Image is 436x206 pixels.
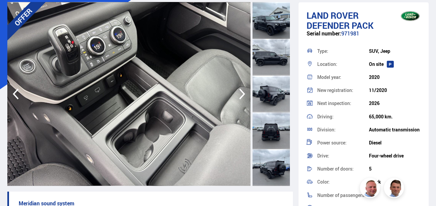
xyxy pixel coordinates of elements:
img: brand logo [397,6,424,26]
font: 2020 [369,74,380,80]
font: Type: [317,48,328,54]
font: Division: [317,126,336,133]
font: 2026 [369,100,380,106]
font: Model year: [317,74,341,80]
font: 65,000 km. [369,113,393,120]
font: 11/2020 [369,87,387,93]
font: Number of passengers: [317,192,366,198]
font: Diesel [369,139,382,146]
img: siFngHWaQ9KaOqBr.png [361,179,381,199]
font: Color: [317,179,330,185]
img: 3494121.jpeg [7,2,251,186]
font: Next inspection: [317,100,351,106]
button: Open LiveChat chat widget [5,3,25,23]
font: Land Rover [307,9,359,21]
font: Defender PACK [307,19,374,31]
font: Serial number: [307,30,341,37]
img: FbJEzSuNWCJXmdc-.webp [385,179,405,199]
font: Power source: [317,139,347,146]
font: OFFER [12,6,34,28]
font: SUV, Jeep [369,48,390,54]
font: Automatic transmission [369,126,420,133]
font: New registration: [317,87,353,93]
font: Location: [317,61,337,67]
font: Four-wheel drive [369,152,404,159]
font: 971981 [341,30,359,37]
font: 5 [369,166,372,172]
font: Number of doors: [317,166,354,172]
font: On site [369,61,384,67]
font: Driving: [317,113,334,120]
font: Drive: [317,152,329,159]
